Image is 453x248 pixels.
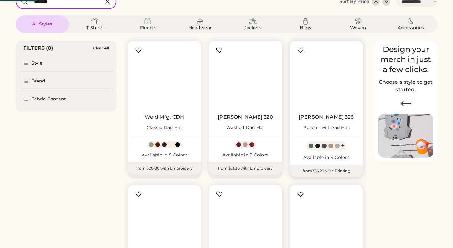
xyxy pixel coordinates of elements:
img: Richardson 320 Washed Dad Hat [212,44,278,110]
h2: Choose a style to get started. [378,78,433,93]
div: Clear All [93,46,109,50]
div: Fabric Content [31,96,66,102]
img: Accessories Icon [407,17,415,25]
img: Bags Icon [302,17,309,25]
img: Jackets Icon [249,17,257,25]
div: Fleece [133,25,162,31]
img: Woven Icon [355,17,362,25]
div: Woven [344,25,372,31]
div: + [341,142,344,149]
div: All Styles [28,21,56,27]
div: from $16.20 with Printing [290,165,363,177]
div: Available in 5 Colors [131,152,197,158]
img: Weld Mfg. CDH Classic Dad Hat [131,44,197,110]
div: Available in 9 Colors [294,155,359,161]
div: Jackets [239,25,267,31]
img: Fleece Icon [144,17,151,25]
a: Weld Mfg. CDH [145,114,184,120]
div: Peach Twill Dad Hat [303,125,349,131]
img: Headwear Icon [196,17,204,25]
img: T-Shirts Icon [91,17,98,25]
div: Design your merch in just a few clicks! [378,44,433,75]
img: Image of Lisa Congdon Eye Print on T-Shirt and Hat [378,114,433,158]
div: Available in 3 Colors [212,152,278,158]
div: from $20.80 with Embroidery [128,162,201,175]
div: Classic Dad Hat [147,125,182,131]
div: Brand [31,78,46,84]
div: FILTERS (0) [23,44,53,52]
div: Washed Dad Hat [226,125,265,131]
img: Richardson 326 Peach Twill Dad Hat [294,44,359,110]
div: from $21.30 with Embroidery [209,162,282,175]
div: Accessories [397,25,425,31]
div: Style [31,60,43,66]
div: T-Shirts [81,25,109,31]
a: [PERSON_NAME] 320 [218,114,273,120]
div: Bags [291,25,320,31]
div: Headwear [186,25,214,31]
a: [PERSON_NAME] 326 [299,114,354,120]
